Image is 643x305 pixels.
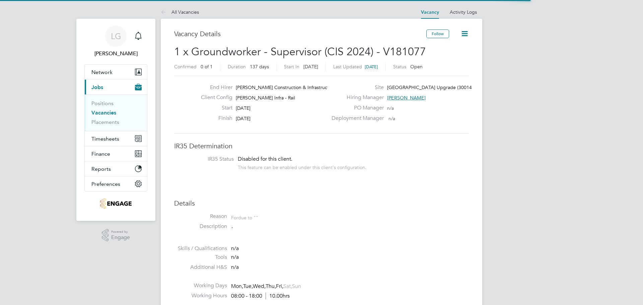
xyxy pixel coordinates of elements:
span: LG [111,32,121,41]
img: tribuildsolutions-logo-retina.png [100,198,131,209]
h3: IR35 Determination [174,142,469,150]
label: PO Manager [328,104,384,111]
div: For due to "" [231,213,258,221]
button: Jobs [85,80,147,94]
span: Mon, [231,283,243,290]
a: Vacancy [421,9,439,15]
label: Confirmed [174,64,197,70]
h3: Details [174,199,469,208]
span: Powered by [111,229,130,235]
span: Finance [91,151,110,157]
label: Last Updated [333,64,362,70]
button: Follow [426,29,449,38]
span: n/a [231,245,239,252]
div: 08:00 - 18:00 [231,293,290,300]
p: . [231,223,469,230]
span: [DATE] [236,105,251,111]
span: Sun [292,283,301,290]
label: Additional H&S [174,264,227,271]
a: Activity Logs [450,9,477,15]
label: Duration [228,64,246,70]
button: Network [85,65,147,79]
span: n/a [388,116,395,122]
a: Vacancies [91,109,116,116]
span: 137 days [250,64,269,70]
div: This feature can be enabled under this client's configuration. [238,163,366,170]
span: [DATE] [236,116,251,122]
a: Positions [91,100,114,106]
span: Reports [91,166,111,172]
a: All Vacancies [161,9,199,15]
label: Working Hours [174,292,227,299]
span: n/a [387,105,394,111]
span: Engage [111,235,130,240]
span: Jobs [91,84,103,90]
a: LG[PERSON_NAME] [84,25,147,58]
span: [GEOGRAPHIC_DATA] Upgrade (300147) [387,84,476,90]
label: IR35 Status [181,156,234,163]
nav: Main navigation [76,19,155,221]
span: Sat, [283,283,292,290]
label: Start [196,104,232,111]
span: 0 of 1 [201,64,213,70]
span: n/a [231,264,239,271]
button: Preferences [85,176,147,191]
span: Network [91,69,113,75]
button: Finance [85,146,147,161]
label: Hiring Manager [328,94,384,101]
label: Skills / Qualifications [174,245,227,252]
span: Thu, [266,283,276,290]
span: [DATE] [303,64,318,70]
span: [DATE] [365,64,378,70]
span: Wed, [253,283,266,290]
label: Deployment Manager [328,115,384,122]
a: Go to home page [84,198,147,209]
span: Tue, [243,283,253,290]
span: [PERSON_NAME] Construction & Infrastruct… [236,84,334,90]
label: End Hirer [196,84,232,91]
span: Timesheets [91,136,119,142]
label: Finish [196,115,232,122]
button: Timesheets [85,131,147,146]
a: Powered byEngage [102,229,130,242]
span: n/a [231,254,239,260]
label: Description [174,223,227,230]
span: Open [410,64,423,70]
span: Preferences [91,181,120,187]
span: [PERSON_NAME] Infra - Rail [236,95,295,101]
label: Client Config [196,94,232,101]
label: Tools [174,254,227,261]
label: Start In [284,64,299,70]
a: Placements [91,119,119,125]
span: Fri, [276,283,283,290]
span: 1 x Groundworker - Supervisor (CIS 2024) - V181077 [174,45,426,58]
div: Jobs [85,94,147,131]
h3: Vacancy Details [174,29,426,38]
span: [PERSON_NAME] [387,95,426,101]
span: Lee Garrity [84,50,147,58]
label: Reason [174,213,227,220]
label: Site [328,84,384,91]
span: 10.00hrs [266,293,290,299]
label: Status [393,64,406,70]
span: Disabled for this client. [238,156,292,162]
label: Working Days [174,282,227,289]
button: Reports [85,161,147,176]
